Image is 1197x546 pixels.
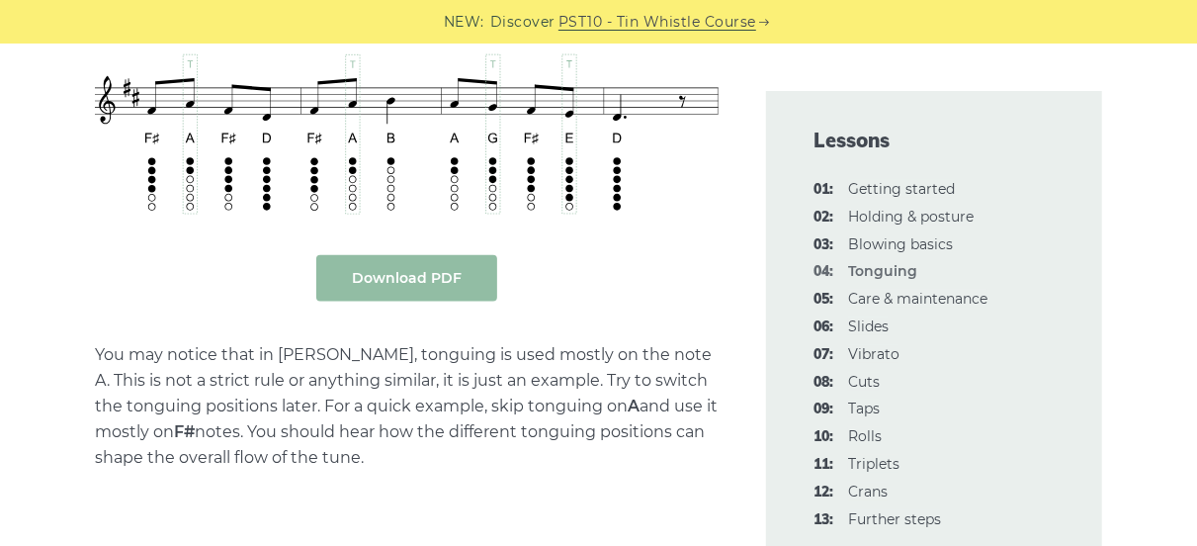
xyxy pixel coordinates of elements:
a: 13:Further steps [848,510,941,528]
a: 02:Holding & posture [848,208,974,226]
a: 09:Taps [848,400,880,417]
a: 07:Vibrato [848,345,899,363]
span: 08: [813,371,833,395]
span: 05: [813,288,833,312]
strong: Tonguing [848,262,917,280]
a: PST10 - Tin Whistle Course [558,11,756,34]
span: 01: [813,178,833,202]
span: 03: [813,233,833,257]
span: NEW: [444,11,484,34]
a: 12:Crans [848,483,888,500]
a: 08:Cuts [848,373,880,391]
span: 06: [813,316,833,339]
span: Discover [490,11,556,34]
p: You may notice that in [PERSON_NAME], tonguing is used mostly on the note A. This is not a strict... [95,342,718,471]
span: 10: [813,425,833,449]
a: 03:Blowing basics [848,235,953,253]
a: 06:Slides [848,318,889,335]
a: 10:Rolls [848,427,882,445]
span: 07: [813,343,833,367]
strong: F# [174,422,195,441]
a: Download PDF [316,255,497,302]
span: 11: [813,453,833,477]
span: 13: [813,508,833,532]
a: 05:Care & maintenance [848,290,987,308]
a: 11:Triplets [848,455,899,473]
strong: A [628,397,640,415]
span: 12: [813,481,833,504]
span: 04: [813,260,833,284]
span: 02: [813,206,833,229]
a: 01:Getting started [848,180,955,198]
span: 09: [813,398,833,421]
span: Lessons [813,127,1055,154]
